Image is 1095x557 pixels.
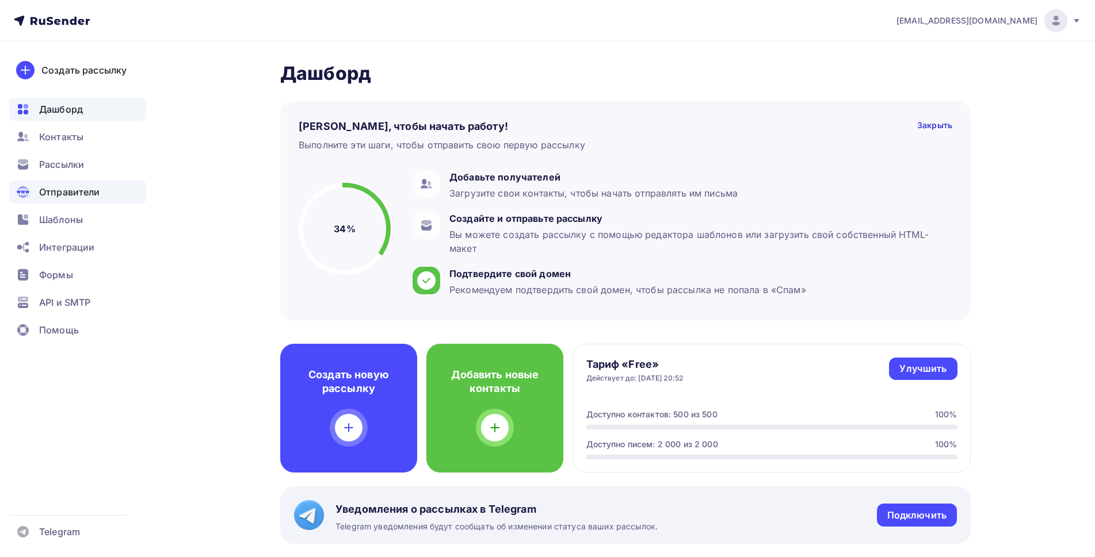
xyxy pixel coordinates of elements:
[586,409,718,420] div: Доступно контактов: 500 из 500
[449,212,947,225] div: Создайте и отправьте рассылку
[39,525,80,539] span: Telegram
[9,180,146,203] a: Отправители
[445,368,545,395] h4: Добавить новые контакты
[39,213,83,226] span: Шаблоны
[935,409,957,420] div: 100%
[39,185,100,199] span: Отправители
[9,98,146,121] a: Дашборд
[39,268,73,282] span: Формы
[299,368,399,395] h4: Создать новую рассылку
[39,102,83,116] span: Дашборд
[9,208,146,231] a: Шаблоны
[39,295,90,309] span: API и SMTP
[917,120,952,133] div: Закрыть
[449,283,806,297] div: Рекомендуем подтвердить свой домен, чтобы рассылка не попала в «Спам»
[449,228,947,255] div: Вы можете создать рассылку с помощью редактора шаблонов или загрузить свой собственный HTML-макет
[39,323,79,337] span: Помощь
[586,358,684,371] h4: Тариф «Free»
[935,439,957,450] div: 100%
[586,439,718,450] div: Доступно писем: 2 000 из 2 000
[899,362,947,375] div: Улучшить
[449,267,806,281] div: Подтвердите свой домен
[334,222,355,236] h5: 34%
[41,63,127,77] div: Создать рассылку
[887,509,947,522] div: Подключить
[449,170,738,184] div: Добавьте получателей
[299,120,508,133] h4: [PERSON_NAME], чтобы начать работу!
[299,138,585,152] div: Выполните эти шаги, чтобы отправить свою первую рассылку
[9,125,146,148] a: Контакты
[9,263,146,286] a: Формы
[39,240,94,254] span: Интеграции
[9,153,146,176] a: Рассылки
[896,15,1037,26] span: [EMAIL_ADDRESS][DOMAIN_NAME]
[449,186,738,200] div: Загрузите свои контакты, чтобы начать отправлять им письма
[896,9,1081,32] a: [EMAIL_ADDRESS][DOMAIN_NAME]
[335,502,658,516] span: Уведомления о рассылках в Telegram
[335,521,658,532] span: Telegram уведомления будут сообщать об изменении статуса ваших рассылок.
[280,62,971,85] h2: Дашборд
[586,374,684,383] div: Действует до: [DATE] 20:52
[39,158,84,171] span: Рассылки
[39,130,83,144] span: Контакты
